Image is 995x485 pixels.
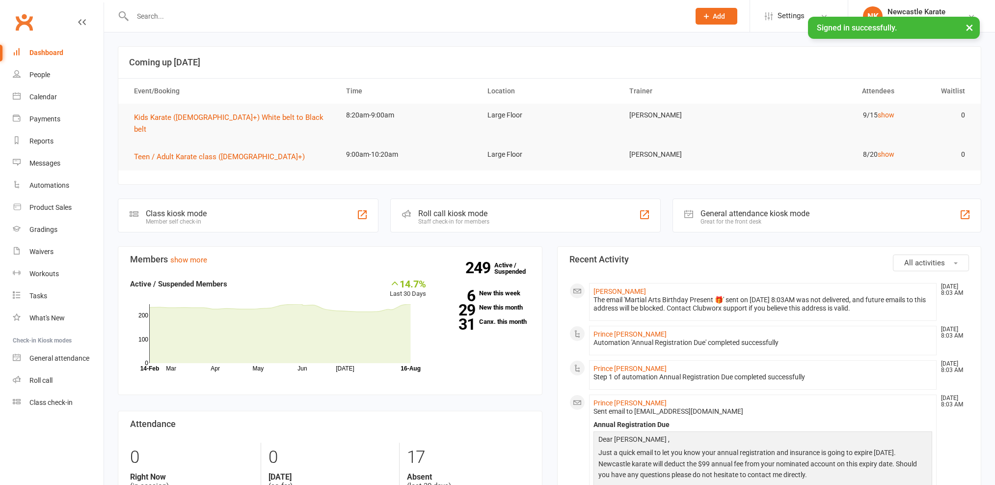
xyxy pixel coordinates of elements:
td: 8:20am-9:00am [337,104,479,127]
a: [PERSON_NAME] [593,287,646,295]
td: [PERSON_NAME] [620,143,762,166]
div: NK [863,6,883,26]
button: Teen / Adult Karate class ([DEMOGRAPHIC_DATA]+) [134,151,312,163]
th: Location [479,79,620,104]
h3: Recent Activity [569,255,969,264]
button: × [961,17,978,38]
a: Waivers [13,241,104,263]
strong: Active / Suspended Members [130,280,227,288]
div: Last 30 Days [390,278,426,299]
button: Kids Karate ([DEMOGRAPHIC_DATA]+) White belt to Black belt [134,112,328,135]
strong: [DATE] [269,472,391,482]
strong: 29 [441,303,475,317]
td: 9:00am-10:20am [337,143,479,166]
button: All activities [893,255,969,271]
td: 9/15 [762,104,903,127]
a: Product Sales [13,197,104,219]
a: Prince [PERSON_NAME] [593,330,667,338]
div: Reports [29,137,54,145]
a: Payments [13,108,104,130]
a: Automations [13,174,104,197]
div: General attendance [29,354,89,362]
div: Waivers [29,248,54,256]
div: Roll call [29,376,53,384]
a: show [878,150,894,158]
h3: Members [130,255,530,264]
div: Member self check-in [146,218,207,225]
time: [DATE] 8:03 AM [936,395,968,408]
div: Annual Registration Due [593,421,933,429]
a: Roll call [13,370,104,392]
a: Gradings [13,219,104,241]
a: Messages [13,152,104,174]
div: Class check-in [29,399,73,406]
div: Messages [29,159,60,167]
a: 29New this month [441,304,530,311]
td: Large Floor [479,104,620,127]
a: Reports [13,130,104,152]
button: Add [696,8,737,25]
div: Payments [29,115,60,123]
div: Calendar [29,93,57,101]
td: 0 [903,104,974,127]
div: Automations [29,181,69,189]
strong: 249 [465,260,494,275]
a: 249Active / Suspended [494,255,538,282]
a: People [13,64,104,86]
th: Waitlist [903,79,974,104]
a: show more [170,256,207,264]
td: 8/20 [762,143,903,166]
h3: Coming up [DATE] [129,57,970,67]
span: Settings [778,5,805,27]
div: Roll call kiosk mode [418,209,489,218]
span: Signed in successfully. [817,23,897,32]
div: Tasks [29,292,47,300]
td: [PERSON_NAME] [620,104,762,127]
div: Newcastle Karate [887,16,945,25]
a: Clubworx [12,10,36,34]
div: 14.7% [390,278,426,289]
th: Time [337,79,479,104]
a: Calendar [13,86,104,108]
span: Teen / Adult Karate class ([DEMOGRAPHIC_DATA]+) [134,152,305,161]
span: All activities [904,258,945,267]
span: Kids Karate ([DEMOGRAPHIC_DATA]+) White belt to Black belt [134,113,323,134]
th: Event/Booking [125,79,337,104]
a: Workouts [13,263,104,285]
time: [DATE] 8:03 AM [936,361,968,373]
input: Search... [130,9,683,23]
strong: 6 [441,288,475,303]
div: Staff check-in for members [418,218,489,225]
time: [DATE] 8:03 AM [936,284,968,296]
div: 0 [130,443,253,472]
strong: Right Now [130,472,253,482]
a: Prince [PERSON_NAME] [593,399,667,407]
a: Class kiosk mode [13,392,104,414]
a: 31Canx. this month [441,318,530,325]
div: Step 1 of automation Annual Registration Due completed successfully [593,373,933,381]
div: 17 [407,443,530,472]
div: Great for the front desk [700,218,809,225]
div: Product Sales [29,203,72,211]
a: What's New [13,307,104,329]
div: Gradings [29,226,57,233]
td: 0 [903,143,974,166]
div: General attendance kiosk mode [700,209,809,218]
div: Workouts [29,270,59,278]
strong: Absent [407,472,530,482]
span: Add [713,12,725,20]
div: What's New [29,314,65,322]
div: The email 'Martial Arts Birthday Present 🎁' sent on [DATE] 8:03AM was not delivered, and future e... [593,296,933,313]
td: Large Floor [479,143,620,166]
a: Tasks [13,285,104,307]
div: People [29,71,50,79]
a: General attendance kiosk mode [13,347,104,370]
p: Just a quick email to let you know your annual registration and insurance is going to expire [DAT... [596,447,930,483]
th: Trainer [620,79,762,104]
div: Class kiosk mode [146,209,207,218]
div: 0 [269,443,391,472]
th: Attendees [762,79,903,104]
p: Dear [PERSON_NAME] , [596,434,930,447]
a: Dashboard [13,42,104,64]
div: Dashboard [29,49,63,57]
